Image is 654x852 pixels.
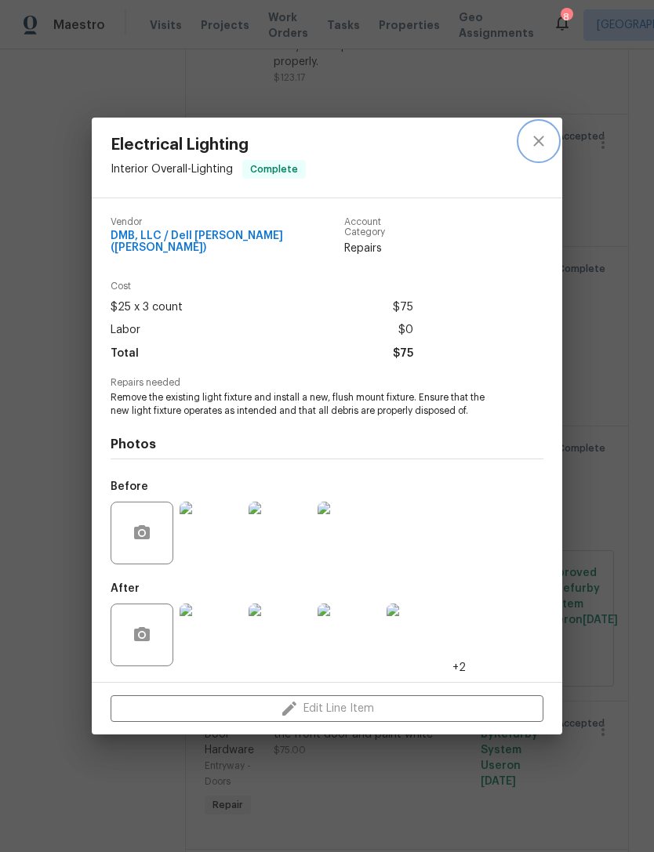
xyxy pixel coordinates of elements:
span: $75 [393,296,413,319]
span: Remove the existing light fixture and install a new, flush mount fixture. Ensure that the new lig... [111,391,500,418]
span: Total [111,343,139,365]
span: Complete [244,161,304,177]
span: Interior Overall - Lighting [111,164,233,175]
span: Account Category [344,217,413,237]
span: Repairs [344,241,413,256]
span: +2 [452,660,466,676]
span: $75 [393,343,413,365]
button: close [520,122,558,160]
span: Repairs needed [111,378,543,388]
span: $25 x 3 count [111,296,183,319]
span: Electrical Lighting [111,136,306,154]
span: Labor [111,319,140,342]
h5: After [111,583,140,594]
span: DMB, LLC / Dell [PERSON_NAME] ([PERSON_NAME]) [111,230,344,254]
span: Cost [111,281,413,292]
div: 8 [561,9,572,25]
span: $0 [398,319,413,342]
span: Vendor [111,217,344,227]
h5: Before [111,481,148,492]
h4: Photos [111,437,543,452]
